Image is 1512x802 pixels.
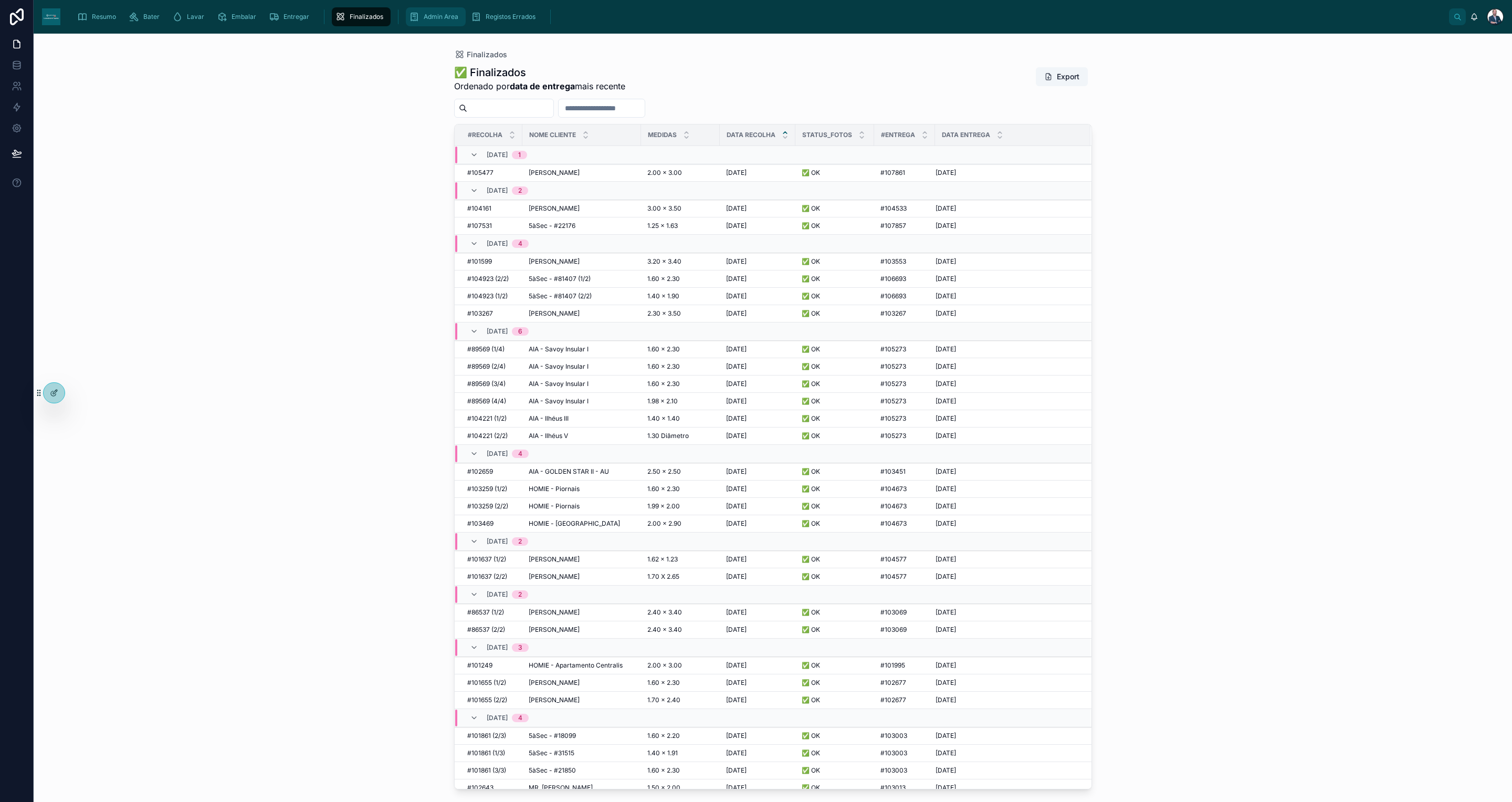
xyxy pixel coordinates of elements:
[468,7,543,26] a: Registos Errados
[802,169,820,177] span: ✅ OK
[802,292,820,300] span: ✅ OK
[214,7,264,26] a: Embalar
[350,13,383,21] span: Finalizados
[467,519,493,528] span: #103469
[802,275,820,283] span: ✅ OK
[647,467,681,476] span: 2.50 x 2.50
[726,555,747,564] span: [DATE]
[647,222,678,230] span: 1.25 x 1.63
[647,380,680,388] span: 1.60 x 2.30
[936,380,956,388] span: [DATE]
[647,485,680,493] span: 1.60 x 2.30
[802,432,868,440] a: ✅ OK
[726,572,747,581] span: [DATE]
[880,345,906,353] span: #105273
[880,362,929,371] a: #105273
[726,169,747,177] span: [DATE]
[936,345,1078,353] a: [DATE]
[880,309,929,318] a: #103267
[467,555,516,564] a: #101637 (1/2)
[936,414,1078,423] a: [DATE]
[880,204,929,213] a: #104533
[936,432,956,440] span: [DATE]
[880,502,929,511] a: #104673
[467,257,492,266] span: #101599
[529,485,635,493] a: HOMIE - Piornais
[802,275,868,283] a: ✅ OK
[726,222,747,230] span: [DATE]
[647,169,713,177] a: 2.00 x 3.00
[880,485,907,493] span: #104673
[802,485,868,493] a: ✅ OK
[647,485,713,493] a: 1.60 x 2.30
[802,309,820,318] span: ✅ OK
[529,502,580,511] span: HOMIE - Piornais
[802,222,868,230] a: ✅ OK
[880,345,929,353] a: #105273
[936,309,956,318] span: [DATE]
[802,169,868,177] a: ✅ OK
[529,555,580,564] span: [PERSON_NAME]
[726,169,789,177] a: [DATE]
[467,555,506,564] span: #101637 (1/2)
[802,204,820,213] span: ✅ OK
[647,397,678,405] span: 1.98 x 2.10
[467,467,493,476] span: #102659
[726,257,789,266] a: [DATE]
[936,414,956,423] span: [DATE]
[283,13,309,21] span: Entregar
[647,380,713,388] a: 1.60 x 2.30
[529,292,635,300] a: 5àSec - #81407 (2/2)
[529,432,635,440] a: AIA - Ilhéus V
[647,292,679,300] span: 1.40 x 1.90
[467,397,506,405] span: #89569 (4/4)
[880,467,929,476] a: #103451
[266,7,317,26] a: Entregar
[529,222,575,230] span: 5àSec - #22176
[726,292,789,300] a: [DATE]
[647,204,681,213] span: 3.00 x 3.50
[529,345,589,353] span: AIA - Savoy Insular I
[529,555,635,564] a: [PERSON_NAME]
[802,432,820,440] span: ✅ OK
[802,345,820,353] span: ✅ OK
[880,257,929,266] a: #103553
[647,345,713,353] a: 1.60 x 2.30
[647,414,680,423] span: 1.40 x 1.40
[647,555,678,564] span: 1.62 x 1.23
[726,275,789,283] a: [DATE]
[802,467,868,476] a: ✅ OK
[726,275,747,283] span: [DATE]
[726,397,747,405] span: [DATE]
[802,572,868,581] a: ✅ OK
[647,608,682,617] span: 2.40 x 3.40
[936,362,1078,371] a: [DATE]
[487,590,508,599] span: [DATE]
[880,572,907,581] span: #104577
[936,380,1078,388] a: [DATE]
[529,309,635,318] a: [PERSON_NAME]
[726,222,789,230] a: [DATE]
[726,502,747,511] span: [DATE]
[467,275,516,283] a: #104923 (2/2)
[726,292,747,300] span: [DATE]
[467,572,516,581] a: #101637 (2/2)
[467,485,507,493] span: #103259 (1/2)
[647,502,680,511] span: 1.99 x 2.00
[726,572,789,581] a: [DATE]
[529,309,580,318] span: [PERSON_NAME]
[647,362,680,371] span: 1.60 x 2.30
[187,13,204,21] span: Lavar
[467,169,493,177] span: #105477
[487,239,508,248] span: [DATE]
[487,537,508,546] span: [DATE]
[169,7,212,26] a: Lavar
[467,204,491,213] span: #104161
[880,169,905,177] span: #107861
[802,380,868,388] a: ✅ OK
[529,380,635,388] a: AIA - Savoy Insular I
[529,519,620,528] span: HOMIE - [GEOGRAPHIC_DATA]
[467,257,516,266] a: #101599
[936,432,1078,440] a: [DATE]
[467,222,516,230] a: #107531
